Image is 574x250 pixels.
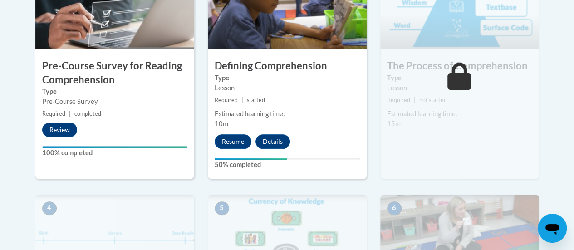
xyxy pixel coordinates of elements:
[35,59,194,87] h3: Pre-Course Survey for Reading Comprehension
[42,87,187,97] label: Type
[42,123,77,137] button: Review
[215,134,251,149] button: Resume
[255,134,290,149] button: Details
[42,201,57,215] span: 4
[247,97,265,103] span: started
[241,97,243,103] span: |
[419,97,447,103] span: not started
[215,160,360,170] label: 50% completed
[42,97,187,107] div: Pre-Course Survey
[74,110,101,117] span: completed
[42,146,187,148] div: Your progress
[380,59,539,73] h3: The Process of Comprehension
[387,120,401,127] span: 15m
[208,59,367,73] h3: Defining Comprehension
[538,214,567,243] iframe: Button to launch messaging window
[42,110,65,117] span: Required
[215,201,229,215] span: 5
[215,120,228,127] span: 10m
[215,73,360,83] label: Type
[387,73,532,83] label: Type
[215,158,287,160] div: Your progress
[215,97,238,103] span: Required
[42,148,187,158] label: 100% completed
[387,97,410,103] span: Required
[387,109,532,119] div: Estimated learning time:
[215,83,360,93] div: Lesson
[69,110,71,117] span: |
[387,83,532,93] div: Lesson
[387,201,402,215] span: 6
[215,109,360,119] div: Estimated learning time:
[414,97,416,103] span: |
